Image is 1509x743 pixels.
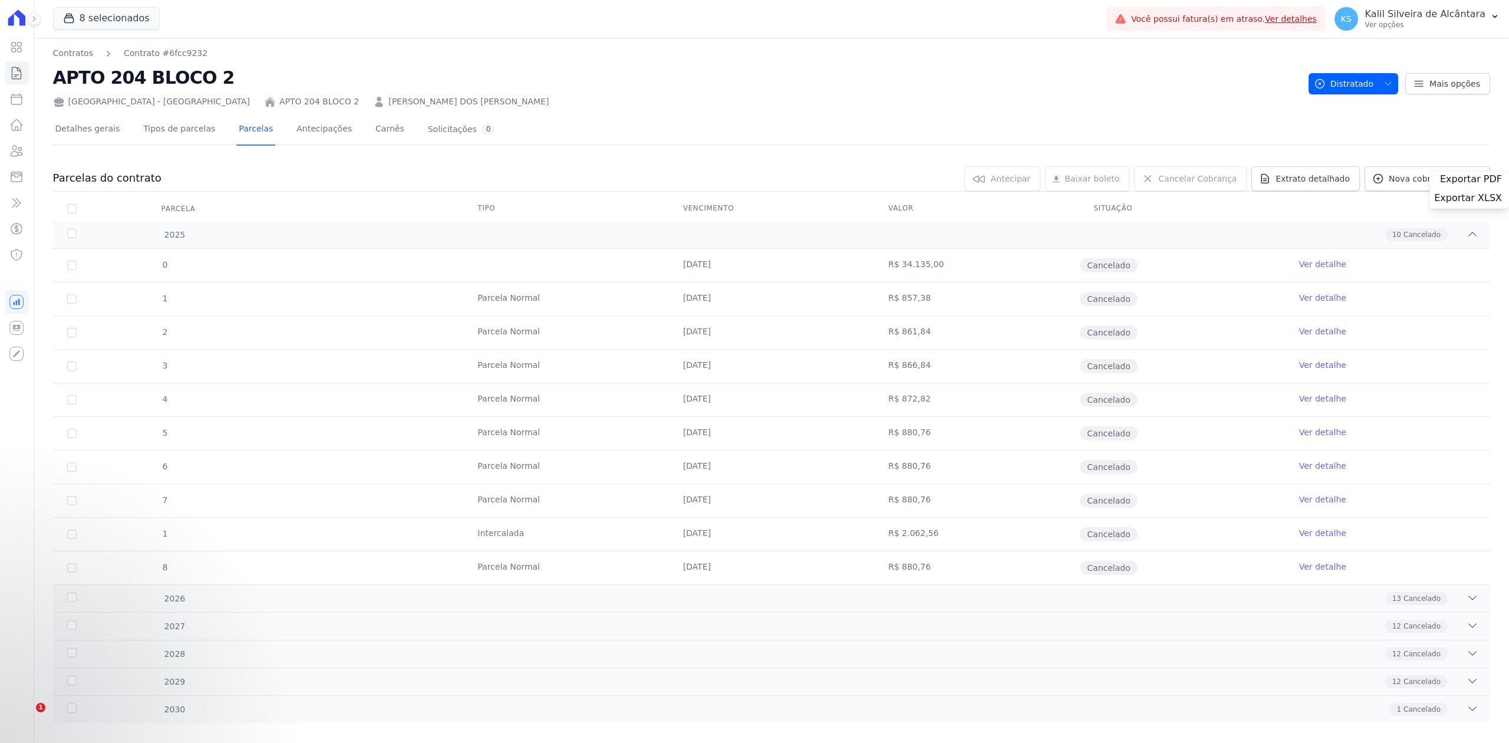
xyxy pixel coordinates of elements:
input: Só é possível selecionar pagamentos em aberto [67,496,77,505]
span: 4 [162,394,168,404]
span: Você possui fatura(s) em atraso. [1131,13,1317,25]
span: 12 [1392,676,1401,687]
input: Só é possível selecionar pagamentos em aberto [67,429,77,438]
td: [DATE] [669,350,874,383]
iframe: Intercom notifications mensagem [9,629,245,711]
th: Vencimento [669,196,874,221]
span: 6 [162,462,168,471]
a: APTO 204 BLOCO 2 [279,96,359,108]
input: Só é possível selecionar pagamentos em aberto [67,361,77,371]
span: 3 [162,361,168,370]
input: Só é possível selecionar pagamentos em aberto [67,328,77,337]
td: Parcela Normal [463,350,668,383]
a: Ver detalhe [1299,258,1346,270]
button: 8 selecionados [53,7,160,29]
nav: Breadcrumb [53,47,208,60]
a: Ver detalhe [1299,326,1346,337]
td: [DATE] [669,484,874,517]
span: Cancelado [1080,494,1137,508]
a: Antecipações [294,114,354,146]
td: R$ 880,76 [874,451,1079,484]
span: Cancelado [1080,292,1137,306]
a: Detalhes gerais [53,114,123,146]
td: R$ 880,76 [874,484,1079,517]
iframe: Intercom live chat [12,703,40,731]
td: [DATE] [669,518,874,551]
a: Ver detalhe [1299,527,1346,539]
span: Cancelado [1403,649,1441,659]
span: 1 [162,529,168,538]
span: 12 [1392,621,1401,632]
a: Contrato #6fcc9232 [124,47,207,60]
nav: Breadcrumb [53,47,1299,60]
a: Solicitações0 [426,114,498,146]
td: Parcela Normal [463,316,668,349]
td: R$ 861,84 [874,316,1079,349]
td: R$ 866,84 [874,350,1079,383]
span: 2025 [164,229,186,241]
span: Cancelado [1080,393,1137,407]
span: 12 [1392,649,1401,659]
div: 0 [482,124,496,135]
input: Só é possível selecionar pagamentos em aberto [67,294,77,304]
span: Cancelado [1080,326,1137,340]
div: Parcela [147,197,210,221]
span: 1 [36,703,45,712]
p: Kalil Silveira de Alcântara [1365,8,1485,20]
td: [DATE] [669,551,874,584]
td: [DATE] [669,417,874,450]
td: R$ 34.135,00 [874,249,1079,282]
a: Contratos [53,47,93,60]
span: Cancelado [1403,621,1441,632]
span: Extrato detalhado [1276,173,1350,185]
td: Parcela Normal [463,383,668,416]
input: Só é possível selecionar pagamentos em aberto [67,530,77,539]
a: Tipos de parcelas [141,114,218,146]
span: 13 [1392,593,1401,604]
button: Distratado [1309,73,1398,94]
td: [DATE] [669,282,874,315]
span: 8 [162,563,168,572]
span: 2026 [164,593,186,605]
td: Parcela Normal [463,484,668,517]
a: [PERSON_NAME] DOS [PERSON_NAME] [388,96,549,108]
td: Parcela Normal [463,417,668,450]
a: Ver detalhe [1299,393,1346,405]
td: [DATE] [669,383,874,416]
td: R$ 880,76 [874,551,1079,584]
span: 7 [162,495,168,505]
input: Só é possível selecionar pagamentos em aberto [67,261,77,270]
th: Situação [1079,196,1284,221]
h2: APTO 204 BLOCO 2 [53,64,1299,91]
input: Só é possível selecionar pagamentos em aberto [67,395,77,405]
span: 0 [162,260,168,269]
span: 2 [162,327,168,337]
td: Parcela Normal [463,282,668,315]
a: Extrato detalhado [1251,166,1360,191]
th: Tipo [463,196,668,221]
span: Cancelado [1403,704,1441,715]
a: Exportar XLSX [1434,192,1504,206]
div: Solicitações [428,124,496,135]
span: 1 [162,294,168,303]
span: 1 [1396,704,1401,715]
span: KS [1341,15,1352,23]
span: Mais opções [1429,78,1480,90]
span: Cancelado [1403,593,1441,604]
input: Só é possível selecionar pagamentos em aberto [67,563,77,573]
p: Ver opções [1365,20,1485,29]
a: Carnês [373,114,407,146]
a: Ver detalhe [1299,460,1346,472]
a: Ver detalhe [1299,494,1346,505]
td: R$ 872,82 [874,383,1079,416]
div: [GEOGRAPHIC_DATA] - [GEOGRAPHIC_DATA] [53,96,250,108]
td: Parcela Normal [463,451,668,484]
span: Cancelado [1080,527,1137,541]
span: Cancelado [1080,460,1137,474]
td: [DATE] [669,451,874,484]
span: Distratado [1314,73,1373,94]
span: Cancelado [1403,676,1441,687]
span: 5 [162,428,168,438]
a: Nova cobrança avulsa [1365,166,1490,191]
td: [DATE] [669,316,874,349]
